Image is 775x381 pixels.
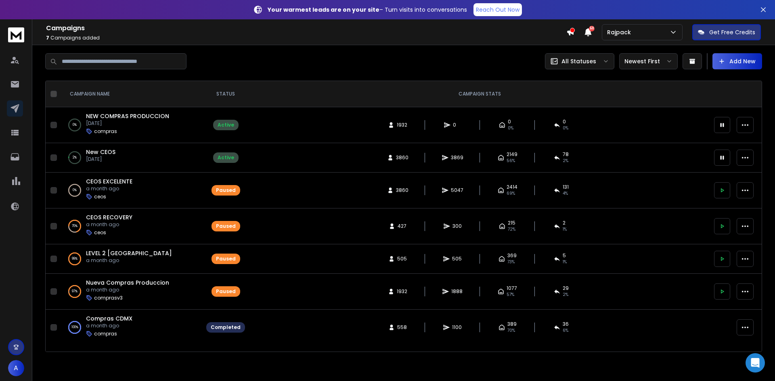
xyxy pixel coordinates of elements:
[73,121,77,129] p: 0 %
[72,222,77,230] p: 70 %
[507,327,515,334] span: 70 %
[73,186,77,194] p: 0 %
[589,26,595,31] span: 50
[86,185,132,192] p: a month ago
[86,279,169,287] a: Nueva Compras Produccion
[86,221,132,228] p: a month ago
[507,285,517,291] span: 1077
[451,288,463,295] span: 1888
[86,148,115,156] a: New CEOS
[507,259,515,265] span: 73 %
[563,226,567,233] span: 1 %
[452,256,462,262] span: 505
[709,28,755,36] p: Get Free Credits
[46,23,566,33] h1: Campaigns
[60,310,201,346] td: 100%Compras CDMXa month agocompras
[86,213,132,221] a: CEOS RECOVERY
[619,53,678,69] button: Newest First
[397,256,407,262] span: 505
[563,252,566,259] span: 5
[396,187,408,194] span: 3860
[60,173,201,208] td: 0%CEOS EXCELENTEa month agoceos
[563,327,568,334] span: 6 %
[563,190,568,197] span: 4 %
[94,295,123,301] p: comprasv3
[211,324,241,331] div: Completed
[476,6,519,14] p: Reach Out Now
[563,119,566,125] span: 0
[507,184,517,190] span: 2414
[86,156,115,162] p: [DATE]
[201,81,250,107] th: STATUS
[397,324,407,331] span: 558
[507,321,517,327] span: 389
[507,252,517,259] span: 369
[60,208,201,244] td: 70%CEOS RECOVERYa month agoceos
[60,107,201,143] td: 0%NEW COMPRAS PRODUCCION[DATE]compras
[397,288,407,295] span: 1932
[86,177,132,185] a: CEOS EXCELENTE
[563,220,566,226] span: 2
[218,154,234,161] div: Active
[60,143,201,173] td: 2%New CEOS[DATE]
[73,154,77,162] p: 2 %
[8,360,24,376] button: A
[218,122,234,128] div: Active
[8,27,24,42] img: logo
[398,223,406,229] span: 427
[60,244,201,274] td: 99%LEVEL 2 [GEOGRAPHIC_DATA]a month ago
[563,151,569,158] span: 78
[216,256,236,262] div: Paused
[507,190,515,197] span: 69 %
[46,35,566,41] p: Campaigns added
[508,125,513,131] span: 0%
[60,274,201,310] td: 97%Nueva Compras Producciona month agocomprasv3
[563,259,567,265] span: 1 %
[563,321,569,327] span: 36
[86,287,169,293] p: a month ago
[692,24,761,40] button: Get Free Credits
[268,6,379,14] strong: Your warmest leads are on your site
[250,81,709,107] th: CAMPAIGN STATS
[508,220,515,226] span: 215
[216,187,236,194] div: Paused
[46,34,49,41] span: 7
[216,288,236,295] div: Paused
[561,57,596,65] p: All Statuses
[268,6,467,14] p: – Turn visits into conversations
[563,184,569,190] span: 131
[397,122,407,128] span: 1932
[86,323,132,329] p: a month ago
[86,112,169,120] a: NEW COMPRAS PRODUCCION
[452,324,462,331] span: 1100
[712,53,762,69] button: Add New
[473,3,522,16] a: Reach Out Now
[72,255,77,263] p: 99 %
[94,194,106,200] p: ceos
[563,291,568,298] span: 2 %
[216,223,236,229] div: Paused
[94,331,117,337] p: compras
[563,285,569,291] span: 29
[452,223,462,229] span: 300
[563,125,568,131] span: 0%
[563,158,568,164] span: 2 %
[72,287,77,296] p: 97 %
[86,249,172,257] a: LEVEL 2 [GEOGRAPHIC_DATA]
[607,28,634,36] p: Rajpack
[746,353,765,373] div: Open Intercom Messenger
[60,81,201,107] th: CAMPAIGN NAME
[507,158,515,164] span: 56 %
[507,291,514,298] span: 57 %
[507,151,517,158] span: 2149
[453,122,461,128] span: 0
[86,314,132,323] a: Compras CDMX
